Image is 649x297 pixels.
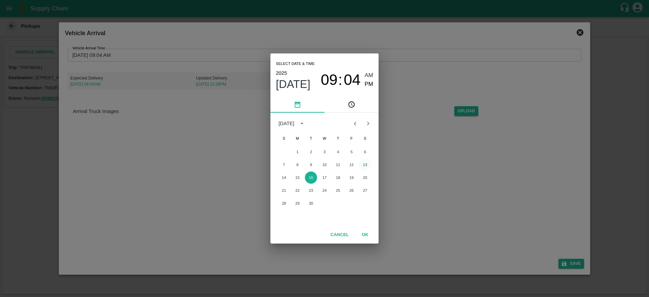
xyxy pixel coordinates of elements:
button: 3 [318,146,331,158]
button: PM [365,80,374,89]
button: 26 [345,184,358,197]
button: 13 [359,159,371,171]
button: 8 [291,159,304,171]
button: 15 [291,172,304,184]
button: 24 [318,184,331,197]
button: 6 [359,146,371,158]
button: 16 [305,172,317,184]
button: 22 [291,184,304,197]
button: 1 [291,146,304,158]
button: AM [365,71,374,80]
button: 21 [278,184,290,197]
button: pick date [270,96,324,113]
button: 27 [359,184,371,197]
button: Previous month [348,117,361,130]
button: 10 [318,159,331,171]
button: 2025 [276,69,287,77]
span: Saturday [359,132,371,145]
button: 28 [278,197,290,209]
button: 25 [332,184,344,197]
button: pick time [324,96,379,113]
button: [DATE] [276,77,310,91]
span: Friday [345,132,358,145]
span: Select date & time [276,59,315,69]
span: : [338,71,342,89]
button: 30 [305,197,317,209]
span: Tuesday [305,132,317,145]
button: 09 [321,71,338,89]
button: 20 [359,172,371,184]
button: 9 [305,159,317,171]
button: OK [354,229,376,241]
button: calendar view is open, switch to year view [296,118,307,129]
button: 2 [305,146,317,158]
button: Next month [362,117,375,130]
button: 18 [332,172,344,184]
button: 23 [305,184,317,197]
button: 17 [318,172,331,184]
button: 4 [332,146,344,158]
button: 19 [345,172,358,184]
div: [DATE] [279,120,294,127]
button: 11 [332,159,344,171]
span: Wednesday [318,132,331,145]
button: 7 [278,159,290,171]
span: Thursday [332,132,344,145]
span: Monday [291,132,304,145]
button: 5 [345,146,358,158]
button: 04 [344,71,361,89]
button: 14 [278,172,290,184]
button: Cancel [328,229,352,241]
button: 12 [345,159,358,171]
span: Sunday [278,132,290,145]
button: 29 [291,197,304,209]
